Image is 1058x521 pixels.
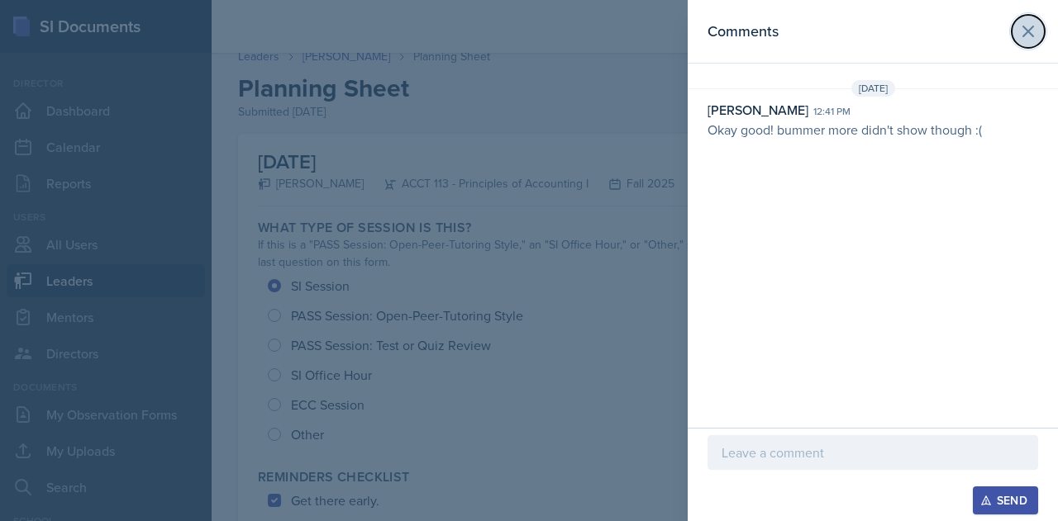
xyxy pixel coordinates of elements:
div: 12:41 pm [813,104,851,119]
h2: Comments [708,20,779,43]
span: [DATE] [851,80,895,97]
div: Send [984,494,1027,507]
button: Send [973,486,1038,514]
div: [PERSON_NAME] [708,100,808,120]
p: Okay good! bummer more didn't show though :( [708,120,1038,140]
